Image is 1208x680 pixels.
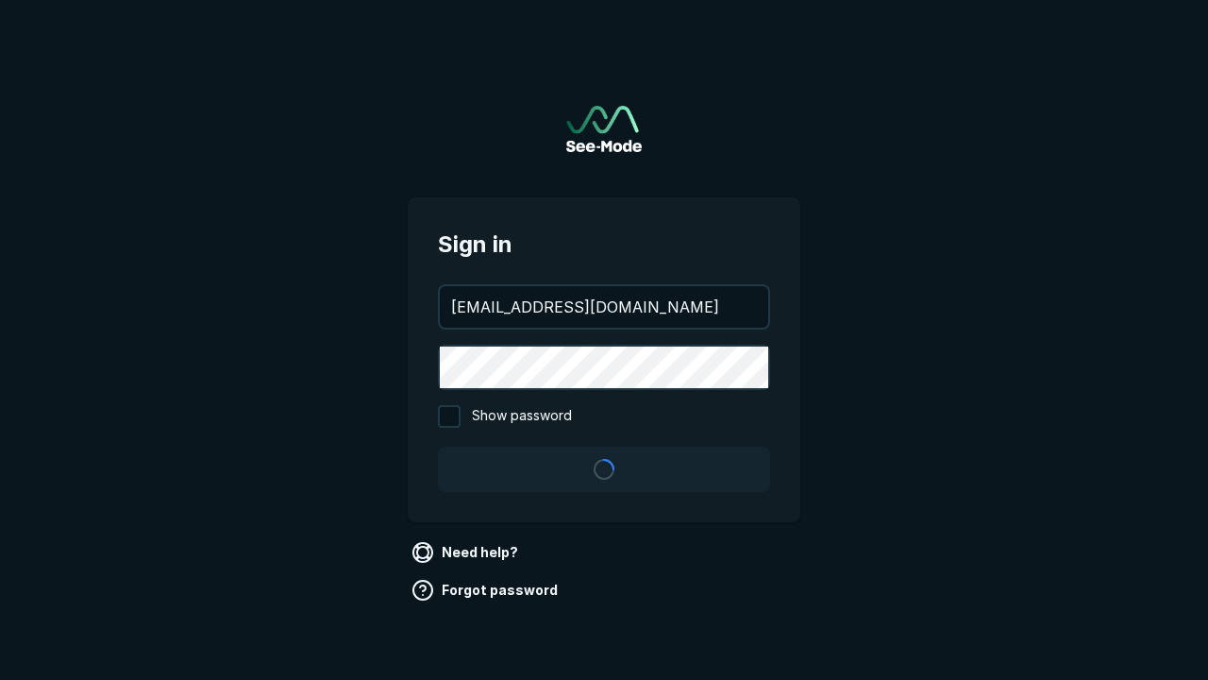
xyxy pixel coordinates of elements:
input: your@email.com [440,286,768,328]
span: Show password [472,405,572,428]
img: See-Mode Logo [566,106,642,152]
span: Sign in [438,228,770,262]
a: Need help? [408,537,526,568]
a: Go to sign in [566,106,642,152]
a: Forgot password [408,575,565,605]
